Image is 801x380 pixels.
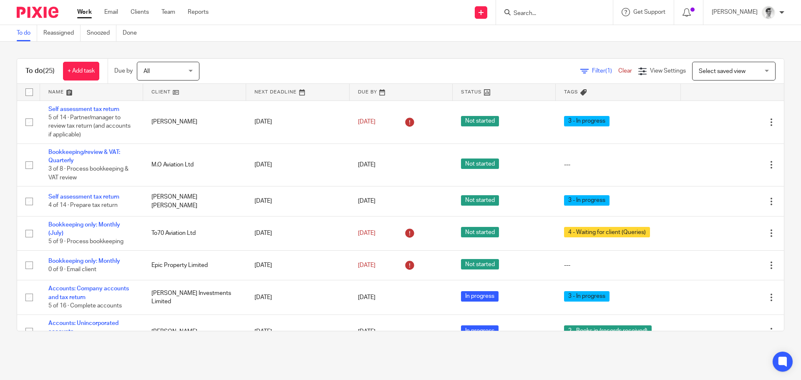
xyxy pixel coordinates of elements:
[25,67,55,75] h1: To do
[123,25,143,41] a: Done
[592,68,618,74] span: Filter
[48,222,120,236] a: Bookkeeping only: Monthly (July)
[246,250,349,280] td: [DATE]
[143,280,246,315] td: [PERSON_NAME] Investments Limited
[358,119,375,125] span: [DATE]
[358,198,375,204] span: [DATE]
[43,68,55,74] span: (25)
[48,115,131,138] span: 5 of 14 · Partner/manager to review tax return (and accounts if applicable)
[564,90,578,94] span: Tags
[246,216,349,250] td: [DATE]
[246,186,349,216] td: [DATE]
[461,227,499,237] span: Not started
[358,329,375,335] span: [DATE]
[358,230,375,236] span: [DATE]
[358,294,375,300] span: [DATE]
[461,195,499,206] span: Not started
[63,62,99,81] a: + Add task
[246,101,349,143] td: [DATE]
[461,159,499,169] span: Not started
[564,261,673,269] div: ---
[461,291,499,302] span: In progress
[564,195,610,206] span: 3 - In progress
[358,162,375,168] span: [DATE]
[143,186,246,216] td: [PERSON_NAME] [PERSON_NAME]
[48,320,118,335] a: Accounts: Unincorporated accounts
[48,258,120,264] a: Bookkeeping only: Monthly
[48,106,119,112] a: Self assessment tax return
[77,8,92,16] a: Work
[161,8,175,16] a: Team
[48,303,122,309] span: 5 of 16 · Complete accounts
[712,8,758,16] p: [PERSON_NAME]
[48,166,128,181] span: 3 of 8 · Process bookkeeping & VAT review
[143,250,246,280] td: Epic Property Limited
[246,280,349,315] td: [DATE]
[188,8,209,16] a: Reports
[87,25,116,41] a: Snoozed
[43,25,81,41] a: Reassigned
[461,325,499,336] span: In progress
[17,25,37,41] a: To do
[699,68,746,74] span: Select saved view
[143,143,246,186] td: M.O Aviation Ltd
[246,143,349,186] td: [DATE]
[633,9,665,15] span: Get Support
[143,101,246,143] td: [PERSON_NAME]
[48,194,119,200] a: Self assessment tax return
[564,291,610,302] span: 3 - In progress
[564,116,610,126] span: 3 - In progress
[762,6,775,19] img: Adam_2025.jpg
[650,68,686,74] span: View Settings
[564,325,652,336] span: 2 - Books in (records received)
[618,68,632,74] a: Clear
[605,68,612,74] span: (1)
[48,286,129,300] a: Accounts: Company accounts and tax return
[48,149,120,164] a: Bookkeeping/review & VAT: Quarterly
[358,262,375,268] span: [DATE]
[114,67,133,75] p: Due by
[144,68,150,74] span: All
[564,227,650,237] span: 4 - Waiting for client (Queries)
[461,259,499,269] span: Not started
[131,8,149,16] a: Clients
[143,315,246,349] td: [PERSON_NAME]
[104,8,118,16] a: Email
[17,7,58,18] img: Pixie
[48,239,123,245] span: 5 of 9 · Process bookkeeping
[513,10,588,18] input: Search
[564,161,673,169] div: ---
[461,116,499,126] span: Not started
[48,267,96,272] span: 0 of 9 · Email client
[143,216,246,250] td: To70 Aviation Ltd
[48,203,118,209] span: 4 of 14 · Prepare tax return
[246,315,349,349] td: [DATE]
